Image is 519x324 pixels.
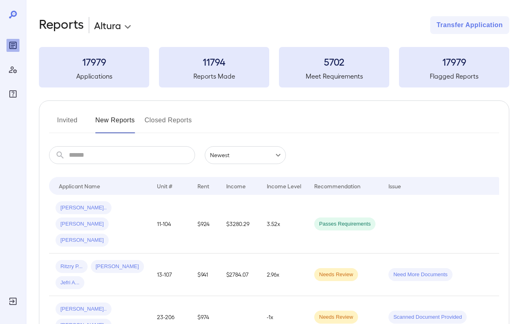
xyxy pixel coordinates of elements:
h5: Applications [39,71,149,81]
span: [PERSON_NAME].. [56,204,112,212]
div: Log Out [6,295,19,308]
button: Transfer Application [430,16,509,34]
span: Passes Requirements [314,220,375,228]
td: 2.96x [260,254,308,296]
span: Needs Review [314,313,358,321]
span: Need More Documents [388,271,453,279]
h3: 11794 [159,55,269,68]
h3: 17979 [39,55,149,68]
div: Reports [6,39,19,52]
div: Rent [197,181,210,191]
div: Issue [388,181,401,191]
h5: Flagged Reports [399,71,509,81]
button: New Reports [95,114,135,133]
td: 3.52x [260,195,308,254]
h2: Reports [39,16,84,34]
td: $924 [191,195,220,254]
td: 13-107 [150,254,191,296]
span: [PERSON_NAME] [56,237,109,244]
div: Applicant Name [59,181,100,191]
span: [PERSON_NAME].. [56,305,112,313]
div: Income [226,181,246,191]
div: Manage Users [6,63,19,76]
td: $941 [191,254,220,296]
span: [PERSON_NAME] [56,220,109,228]
div: Unit # [157,181,172,191]
summary: 17979Applications11794Reports Made5702Meet Requirements17979Flagged Reports [39,47,509,87]
p: Altura [94,19,121,32]
td: $2784.07 [220,254,260,296]
div: Newest [205,146,286,164]
h5: Reports Made [159,71,269,81]
div: Recommendation [314,181,360,191]
span: Ritzry P... [56,263,88,271]
span: Needs Review [314,271,358,279]
h3: 5702 [279,55,389,68]
h3: 17979 [399,55,509,68]
span: Jefri A... [56,279,84,287]
td: $3280.29 [220,195,260,254]
button: Closed Reports [145,114,192,133]
button: Invited [49,114,86,133]
div: FAQ [6,87,19,100]
span: Scanned Document Provided [388,313,467,321]
h5: Meet Requirements [279,71,389,81]
span: [PERSON_NAME] [91,263,144,271]
div: Income Level [267,181,301,191]
td: 11-104 [150,195,191,254]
